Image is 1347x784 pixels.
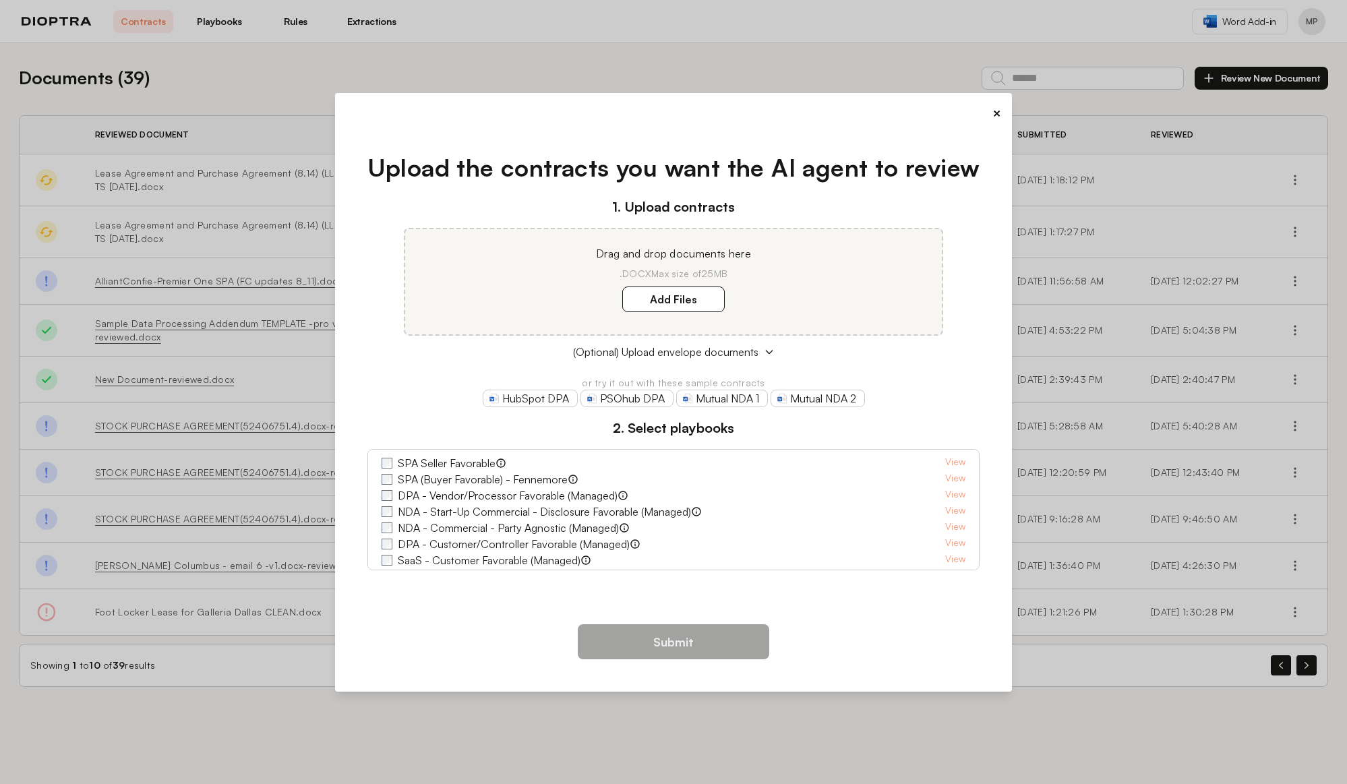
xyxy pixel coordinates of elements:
[945,552,965,568] a: View
[622,287,725,312] label: Add Files
[771,390,865,407] a: Mutual NDA 2
[676,390,768,407] a: Mutual NDA 1
[992,104,1001,123] button: ×
[483,390,578,407] a: HubSpot DPA
[580,390,673,407] a: PSOhub DPA
[945,504,965,520] a: View
[945,487,965,504] a: View
[421,245,926,262] p: Drag and drop documents here
[398,471,568,487] label: SPA (Buyer Favorable) - Fennemore
[398,552,580,568] label: SaaS - Customer Favorable (Managed)
[398,487,618,504] label: DPA - Vendor/Processor Favorable (Managed)
[945,536,965,552] a: View
[398,520,619,536] label: NDA - Commercial - Party Agnostic (Managed)
[398,568,628,584] label: Fennemore Retail Real Estate - Tenant Favorable
[945,471,965,487] a: View
[421,267,926,280] p: .DOCX Max size of 25MB
[945,455,965,471] a: View
[573,344,758,360] span: (Optional) Upload envelope documents
[945,520,965,536] a: View
[367,344,980,360] button: (Optional) Upload envelope documents
[367,150,980,186] h1: Upload the contracts you want the AI agent to review
[945,568,965,584] a: View
[367,376,980,390] p: or try it out with these sample contracts
[367,197,980,217] h3: 1. Upload contracts
[398,455,496,471] label: SPA Seller Favorable
[398,504,691,520] label: NDA - Start-Up Commercial - Disclosure Favorable (Managed)
[367,418,980,438] h3: 2. Select playbooks
[398,536,630,552] label: DPA - Customer/Controller Favorable (Managed)
[578,624,769,659] button: Submit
